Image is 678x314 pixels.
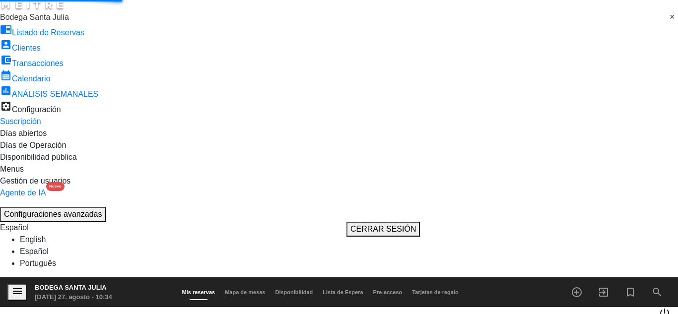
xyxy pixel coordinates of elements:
[11,285,23,297] i: menu
[177,289,220,295] span: Mis reservas
[670,11,678,23] span: Clear all
[20,235,46,244] a: English
[571,286,583,298] i: add_circle_outline
[651,286,663,298] i: search
[46,182,64,191] div: Nuevo
[35,283,112,293] div: Bodega Santa Julia
[220,289,270,295] span: Mapa de mesas
[35,292,112,302] div: [DATE] 27. agosto - 10:34
[20,259,56,267] a: Português
[20,247,49,255] a: Español
[346,222,420,237] button: CERRAR SESIÓN
[7,284,27,301] button: menu
[407,289,463,295] span: Tarjetas de regalo
[318,289,368,295] span: Lista de Espera
[598,286,610,298] i: exit_to_app
[271,289,318,295] span: Disponibilidad
[624,286,636,298] i: turned_in_not
[368,289,407,295] span: Pre-acceso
